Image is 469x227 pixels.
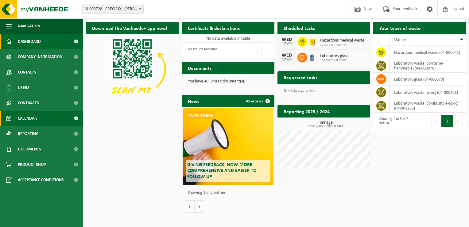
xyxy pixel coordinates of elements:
button: 1 [441,115,453,127]
span: Hazardous medical waste [320,38,364,43]
p: No data available. [284,89,364,93]
h3: Tonnage [281,121,370,128]
img: Download de VHEPlus App [86,34,179,104]
h2: Reporting 2025 / 2024 [277,105,336,117]
span: 2024: 0,375 t - 2025: 0,341 t [281,125,370,128]
span: Product Shop [18,157,46,172]
h2: Requested tasks [277,71,324,83]
span: Dashboard [18,34,41,49]
span: Contacts [18,65,36,80]
span: Calendar [18,111,37,126]
button: Volgende [195,200,204,213]
h2: Sheduled tasks [277,22,321,34]
p: Showing 1 of 2 entries [188,191,271,195]
a: myVanheede Giving feedback, now more comprehensive and easier to follow up! [183,108,273,185]
span: Giving feedback, now more comprehensive and easier to follow up! [187,162,257,179]
a: View reporting [328,117,370,129]
td: No data available in table [182,34,274,43]
span: Reporting [18,126,39,141]
img: LP-SB-00050-HPE-22 [307,36,318,46]
span: Company information [18,49,62,65]
div: WED [281,53,293,58]
span: Navigation [18,18,40,34]
td: laboratory glass (04-000079) [390,73,466,86]
span: 10-903728 - PRECIRIX - JETTE [81,5,144,14]
div: 17-09 [281,42,293,46]
button: Previous [432,115,441,127]
h2: Certificats & declarations [182,22,246,34]
button: Next [262,45,271,57]
span: 10-903728 - PRECIRIX [320,59,348,62]
span: Waste [394,38,406,42]
span: 10-903728 - PRECIRIX [320,43,364,47]
td: laboratory waste (corrosive-flammable) (04-000078) [390,59,466,73]
span: myVanheede [186,111,215,119]
td: laboratory waste (toxic) (04-000261) [390,86,466,99]
span: Contracts [18,95,39,111]
p: You have 40 unread document(s). [188,79,268,84]
td: hazardous medical waste (04-000041) [390,46,466,59]
button: Previous [252,45,262,57]
span: Acceptance conditions [18,172,64,188]
span: 10-903728 - PRECIRIX - JETTE [81,5,143,14]
h2: Documents [182,62,218,74]
h2: Your types of waste [373,22,427,34]
span: Users [18,80,29,95]
div: 17-09 [281,58,293,62]
h2: Download the Vanheede+ app now! [86,22,173,34]
a: All articles [241,95,274,107]
button: Next [453,115,463,127]
span: Documents [18,141,41,157]
h2: News [182,95,205,107]
div: WED [281,37,293,42]
td: Laboratory waste (combustible-toxic) (04-001263) [390,99,466,113]
img: LP-OT-00060-HPE-21 [307,52,318,62]
div: Showing 1 to 5 of 5 entries [376,114,417,128]
div: No results available [185,44,218,58]
span: Laboratory glass [320,54,348,59]
button: Vorige [185,200,195,213]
